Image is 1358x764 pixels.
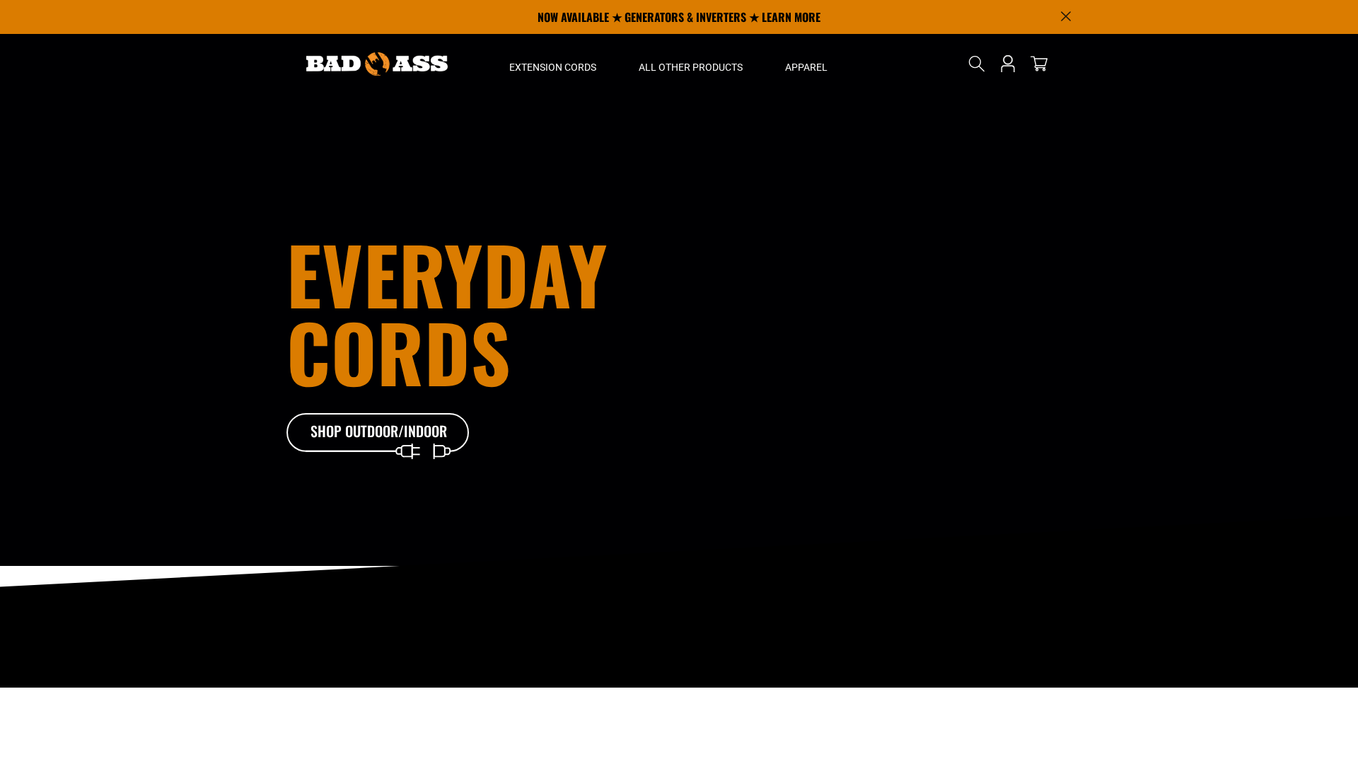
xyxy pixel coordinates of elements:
[488,34,617,93] summary: Extension Cords
[286,235,758,390] h1: Everyday cords
[617,34,764,93] summary: All Other Products
[965,52,988,75] summary: Search
[639,61,743,74] span: All Other Products
[509,61,596,74] span: Extension Cords
[764,34,849,93] summary: Apparel
[286,413,470,453] a: Shop Outdoor/Indoor
[306,52,448,76] img: Bad Ass Extension Cords
[785,61,828,74] span: Apparel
